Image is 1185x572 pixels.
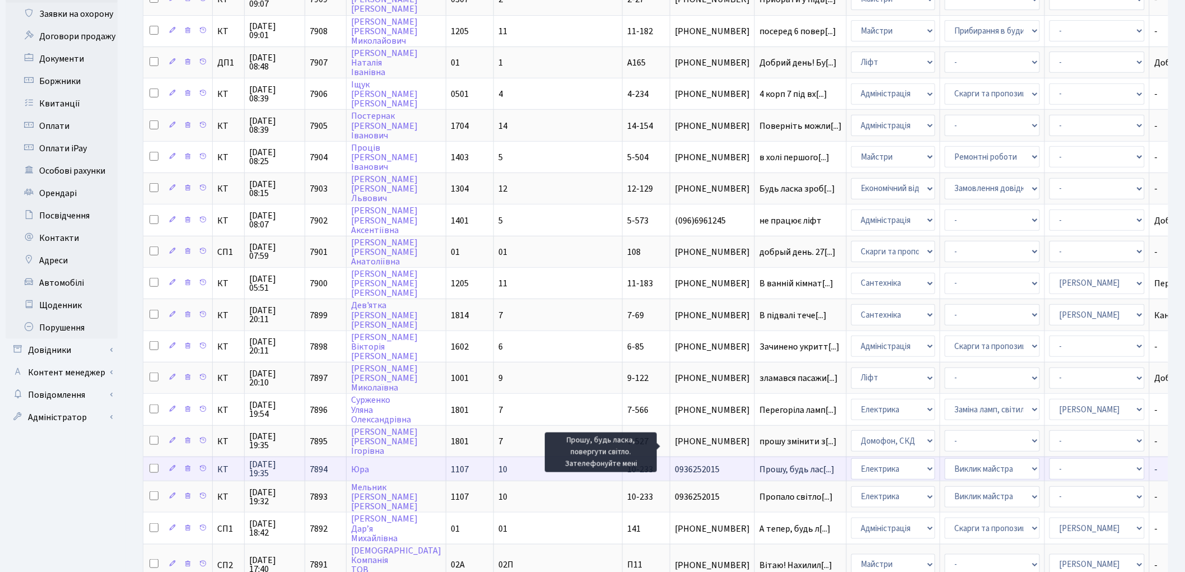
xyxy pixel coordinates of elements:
span: 1801 [451,435,469,448]
span: в холі першого[...] [759,151,829,164]
span: 02П [498,559,514,571]
span: П11 [627,559,642,571]
span: 1205 [451,277,469,290]
a: Мельник[PERSON_NAME][PERSON_NAME] [351,481,418,513]
span: Зачинено укритт[...] [759,341,839,353]
span: (096)6961245 [675,216,750,225]
div: Прошу, будь ласка, повергути світло. Зателефонуйте мені [545,433,657,472]
span: 7900 [310,277,328,290]
span: 01 [451,523,460,535]
a: Орендарі [6,182,118,204]
span: КТ [217,406,240,415]
span: Будь ласка зроб[...] [759,183,835,195]
span: [PHONE_NUMBER] [675,153,750,162]
span: СП1 [217,524,240,533]
span: 1602 [451,341,469,353]
span: 0936252015 [675,465,750,474]
span: 5-504 [627,151,649,164]
span: 0936252015 [675,492,750,501]
span: 7903 [310,183,328,195]
span: 1107 [451,463,469,476]
a: [PERSON_NAME]НаталіяІванівна [351,47,418,78]
span: [DATE] 08:48 [249,53,300,71]
span: КТ [217,465,240,474]
span: [DATE] 08:39 [249,85,300,103]
span: 1001 [451,372,469,384]
a: Посвідчення [6,204,118,227]
span: 4 [498,88,503,100]
span: 10-233 [627,491,653,503]
a: [PERSON_NAME][PERSON_NAME]Миколаївна [351,362,418,394]
a: Контент менеджер [6,361,118,384]
span: [PHONE_NUMBER] [675,437,750,446]
span: 9-122 [627,372,649,384]
span: 7 [498,309,503,322]
a: Проців[PERSON_NAME]Іванович [351,142,418,173]
span: 7899 [310,309,328,322]
span: [DATE] 19:35 [249,432,300,450]
span: 10 [498,491,507,503]
span: 1 [498,57,503,69]
span: не працює ліфт [759,216,842,225]
span: 7896 [310,404,328,416]
span: 01 [498,523,507,535]
span: [DATE] 19:35 [249,460,300,478]
span: 1814 [451,309,469,322]
a: Договори продажу [6,25,118,48]
a: Документи [6,48,118,70]
span: 7905 [310,120,328,132]
span: 7892 [310,523,328,535]
span: Поверніть можли[...] [759,120,842,132]
a: [PERSON_NAME][PERSON_NAME]Аксентіївна [351,205,418,236]
span: 5-573 [627,215,649,227]
span: 6 [498,341,503,353]
span: КТ [217,492,240,501]
span: В ванній кімнат[...] [759,277,833,290]
span: Вітаю! Нахилил[...] [759,559,832,571]
span: 7901 [310,246,328,258]
a: [PERSON_NAME][PERSON_NAME]Ігорівна [351,426,418,457]
span: [PHONE_NUMBER] [675,524,750,533]
span: 7897 [310,372,328,384]
span: 1205 [451,25,469,38]
span: [PHONE_NUMBER] [675,406,750,415]
span: [PHONE_NUMBER] [675,374,750,383]
a: Оплати iPay [6,137,118,160]
a: Повідомлення [6,384,118,406]
span: Добрий день! Бу[...] [759,57,837,69]
a: Контакти [6,227,118,249]
span: 1704 [451,120,469,132]
a: Автомобілі [6,272,118,294]
span: [DATE] 07:59 [249,243,300,261]
span: Перегоріла ламп[...] [759,404,837,416]
span: 7 [498,404,503,416]
span: [DATE] 19:32 [249,488,300,506]
span: 7906 [310,88,328,100]
span: СП1 [217,248,240,257]
span: 7898 [310,341,328,353]
span: [DATE] 19:54 [249,401,300,418]
span: 1801 [451,404,469,416]
span: КТ [217,216,240,225]
span: Пропало світло[...] [759,491,833,503]
span: 02А [451,559,465,571]
a: Адміністратор [6,406,118,429]
span: 11-183 [627,277,653,290]
a: Постернак[PERSON_NAME]Іванович [351,110,418,142]
span: А165 [627,57,646,69]
span: 11 [498,277,507,290]
span: прошу змінити з[...] [759,435,837,448]
span: 1403 [451,151,469,164]
span: посеред 6 повер[...] [759,25,836,38]
span: КТ [217,311,240,320]
span: 01 [451,57,460,69]
span: КТ [217,90,240,99]
span: ДП1 [217,58,240,67]
span: [DATE] 20:11 [249,306,300,324]
a: [PERSON_NAME][PERSON_NAME][PERSON_NAME] [351,268,418,299]
span: 5 [498,151,503,164]
span: 1401 [451,215,469,227]
span: 7907 [310,57,328,69]
span: [PHONE_NUMBER] [675,561,750,570]
span: зламався пасажи[...] [759,372,838,384]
